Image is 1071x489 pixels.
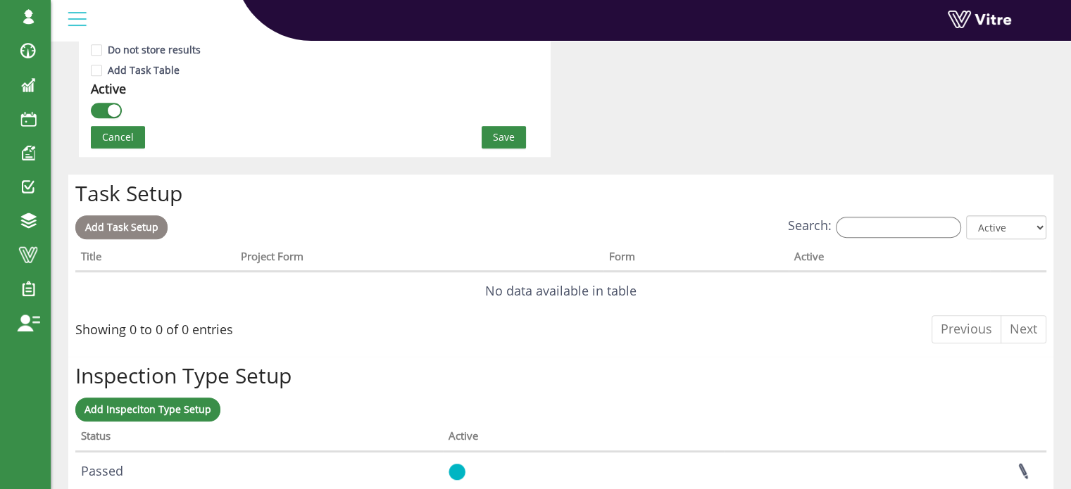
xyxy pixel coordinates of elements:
div: Showing 0 to 0 of 0 entries [75,314,233,339]
span: Cancel [102,129,134,145]
div: Active [91,79,126,99]
button: Cancel [91,126,145,148]
h2: Inspection Type Setup [75,364,1046,387]
th: Active [789,246,990,272]
img: yes [449,463,465,481]
th: Project Form [235,246,604,272]
input: Search: [836,217,961,238]
th: Active [443,425,725,452]
th: Title [75,246,235,272]
span: Add Task Table [102,63,185,77]
span: Add Task Setup [85,220,158,234]
label: Search: [788,215,961,237]
span: Save [493,129,515,145]
button: Save [482,126,526,148]
th: Status [75,425,443,452]
th: Form [603,246,788,272]
a: Add Task Setup [75,215,168,239]
span: Add Inspeciton Type Setup [84,402,211,416]
td: No data available in table [75,272,1046,310]
h2: Task Setup [75,182,1046,205]
span: Do not store results [102,43,206,56]
a: Add Inspeciton Type Setup [75,398,220,421]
